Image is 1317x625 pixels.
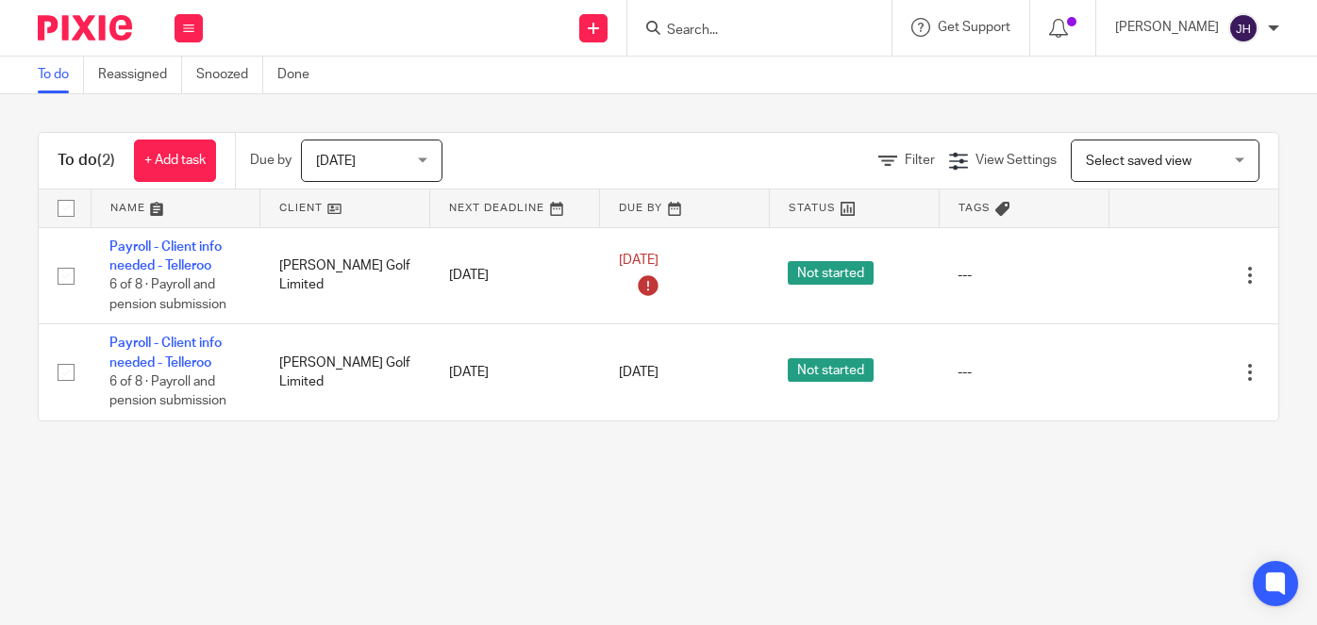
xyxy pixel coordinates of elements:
a: To do [38,57,84,93]
a: Done [277,57,324,93]
div: --- [958,266,1090,285]
p: Due by [250,151,292,170]
td: [PERSON_NAME] Golf Limited [260,324,430,420]
span: Not started [788,261,874,285]
div: --- [958,363,1090,382]
span: View Settings [975,154,1057,167]
span: Filter [905,154,935,167]
h1: To do [58,151,115,171]
span: Not started [788,358,874,382]
span: [DATE] [619,254,658,267]
span: Get Support [938,21,1010,34]
a: + Add task [134,140,216,182]
span: Tags [959,203,991,213]
a: Snoozed [196,57,263,93]
span: [DATE] [316,155,356,168]
span: (2) [97,153,115,168]
p: [PERSON_NAME] [1115,18,1219,37]
td: [DATE] [430,227,600,324]
td: [PERSON_NAME] Golf Limited [260,227,430,324]
a: Payroll - Client info needed - Telleroo [109,337,222,369]
a: Reassigned [98,57,182,93]
img: Pixie [38,15,132,41]
img: svg%3E [1228,13,1259,43]
span: Select saved view [1086,155,1192,168]
input: Search [665,23,835,40]
span: 6 of 8 · Payroll and pension submission [109,278,226,311]
span: 6 of 8 · Payroll and pension submission [109,375,226,408]
span: [DATE] [619,366,658,379]
td: [DATE] [430,324,600,420]
a: Payroll - Client info needed - Telleroo [109,240,222,272]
